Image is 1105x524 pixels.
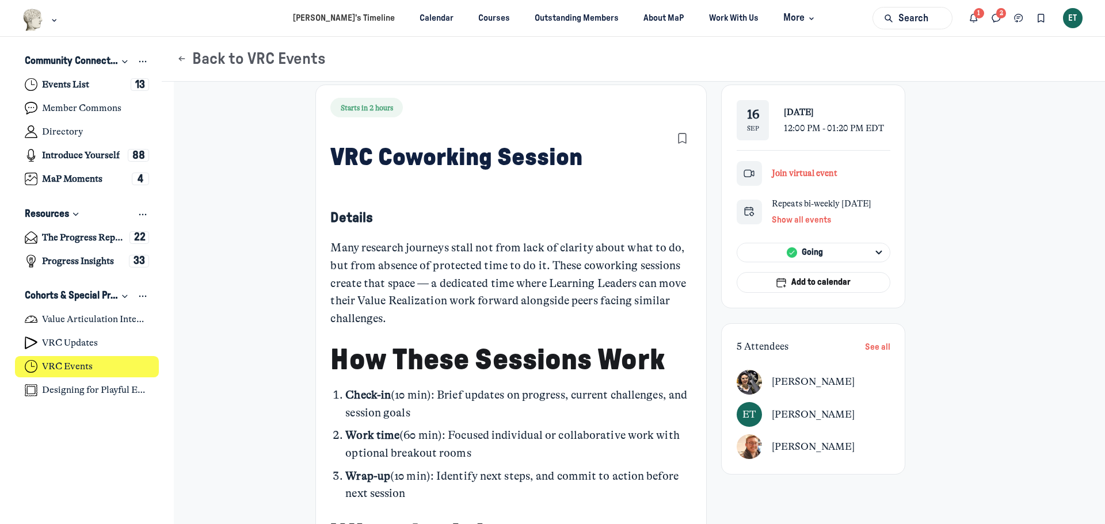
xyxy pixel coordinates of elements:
strong: Work time [345,429,399,442]
span: See all [865,343,890,351]
div: 33 [129,255,149,267]
button: Museums as Progress logo [22,7,60,32]
a: View user profile [772,439,855,455]
a: [PERSON_NAME]’s Timeline [283,7,405,29]
a: View user profile [737,370,761,395]
a: Courses [468,7,520,29]
button: Add to calendar [737,272,890,293]
h3: Resources [25,208,69,221]
button: More [773,7,822,29]
button: See all [865,339,890,355]
h4: Member Commons [42,102,121,114]
h4: Progress Insights [42,255,114,267]
a: View user profile [737,402,761,427]
button: Back to VRC Events [177,49,326,69]
h1: VRC Coworking Session [330,143,582,173]
span: 5 Attendees [737,341,788,353]
h2: How These Sessions Work [330,342,691,378]
a: Calendar [410,7,464,29]
span: Show all events [772,216,831,224]
a: Value Articulation Intensive (Cultural Leadership Lab) [15,309,159,330]
a: About MaP [634,7,694,29]
button: Community ConnectionsCollapse space [15,52,159,72]
span: [DATE] [784,107,814,117]
h4: MaP Moments [42,173,102,185]
a: Events List13 [15,74,159,95]
h3: Community Connections [25,55,119,68]
a: VRC Updates [15,332,159,354]
h4: Introduce Yourself [42,150,120,161]
li: (60 min): Focused individual or collaborative work with optional breakout rooms [345,427,691,462]
h4: Designing for Playful Engagement [42,384,149,396]
a: VRC Events [15,356,159,377]
button: Direct messages [985,7,1008,29]
a: Work With Us [699,7,768,29]
a: Member Commons [15,98,159,119]
div: ET [737,402,761,427]
h4: Events List [42,79,89,90]
li: (10 min): Identify next steps, and commit to action before next session [345,468,691,503]
div: 88 [128,149,149,162]
button: Search [872,7,952,29]
strong: Wrap-up [345,469,390,483]
a: View user profile [772,374,855,390]
button: Bookmarks [673,130,691,147]
header: Page Header [162,37,1105,82]
span: 12:00 PM - 01:20 PM EDT [784,123,884,133]
button: Cohorts & Special ProjectsCollapse space [15,286,159,307]
button: GoingGoing [737,243,890,262]
a: View user profile [772,407,855,423]
a: Join virtual event [772,165,837,181]
a: Progress Insights33 [15,250,159,271]
h4: The Progress Report [42,232,124,243]
span: Going [802,246,823,259]
img: Museums as Progress logo [22,9,44,31]
button: Notifications [963,7,985,29]
button: View space group options [137,290,150,303]
button: View space group options [137,55,150,68]
div: 13 [131,78,149,91]
a: View user profile [737,434,761,459]
div: 4 [132,173,149,185]
div: Sep [747,124,759,133]
span: Add to calendar [791,276,851,289]
div: Many research journeys stall not from lack of clarity about what to do, but from absence of prote... [330,239,691,328]
h4: VRC Events [42,361,93,372]
a: Directory [15,121,159,143]
div: Collapse space [119,56,131,67]
span: [PERSON_NAME] [772,376,855,387]
h4: Directory [42,126,83,137]
div: 22 [129,231,149,244]
span: [PERSON_NAME] [772,409,855,420]
div: ET [1063,8,1083,28]
a: MaP Moments4 [15,169,159,190]
span: Join virtual event [772,168,837,178]
span: Repeats bi-weekly [DATE] [772,198,871,209]
div: Collapse space [119,290,131,302]
h4: VRC Updates [42,337,98,349]
button: ResourcesCollapse space [15,205,159,225]
div: 16 [747,108,759,123]
h4: Value Articulation Intensive (Cultural Leadership Lab) [42,313,149,325]
span: [PERSON_NAME] [772,441,855,452]
li: (10 min): Brief updates on progress, current challenges, and session goals [345,387,691,422]
a: The Progress Report22 [15,227,159,248]
div: Collapse space [70,208,82,221]
button: Bookmarks [1030,7,1052,29]
h5: Details [330,209,691,227]
span: Starts in 2 hours [341,103,393,113]
button: View space group options [137,208,150,221]
img: Going [787,247,797,258]
a: Introduce Yourself88 [15,145,159,166]
span: More [783,10,817,26]
button: Chat threads [1008,7,1030,29]
button: Show all events [772,212,831,228]
button: User menu options [1063,8,1083,28]
h3: Cohorts & Special Projects [25,290,119,303]
strong: Check-in [345,388,391,401]
a: Designing for Playful Engagement [15,380,159,401]
a: Outstanding Members [525,7,629,29]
